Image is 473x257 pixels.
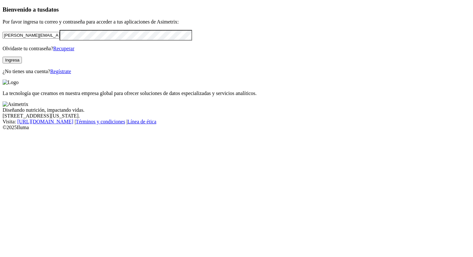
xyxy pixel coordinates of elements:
[3,107,470,113] div: Diseñando nutrición, impactando vidas.
[3,6,470,13] h3: Bienvenido a tus
[53,46,74,51] a: Recuperar
[3,101,28,107] img: Asimetrix
[3,69,470,74] p: ¿No tienes una cuenta?
[127,119,156,124] a: Línea de ética
[3,125,470,130] div: © 2025 Iluma
[76,119,125,124] a: Términos y condiciones
[3,80,19,85] img: Logo
[3,19,470,25] p: Por favor ingresa tu correo y contraseña para acceder a tus aplicaciones de Asimetrix:
[3,57,22,63] button: Ingresa
[45,6,59,13] span: datos
[17,119,73,124] a: [URL][DOMAIN_NAME]
[3,90,470,96] p: La tecnología que creamos en nuestra empresa global para ofrecer soluciones de datos especializad...
[3,46,470,52] p: Olvidaste tu contraseña?
[50,69,71,74] a: Regístrate
[3,119,470,125] div: Visita : | |
[3,32,60,39] input: Tu correo
[3,113,470,119] div: [STREET_ADDRESS][US_STATE].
